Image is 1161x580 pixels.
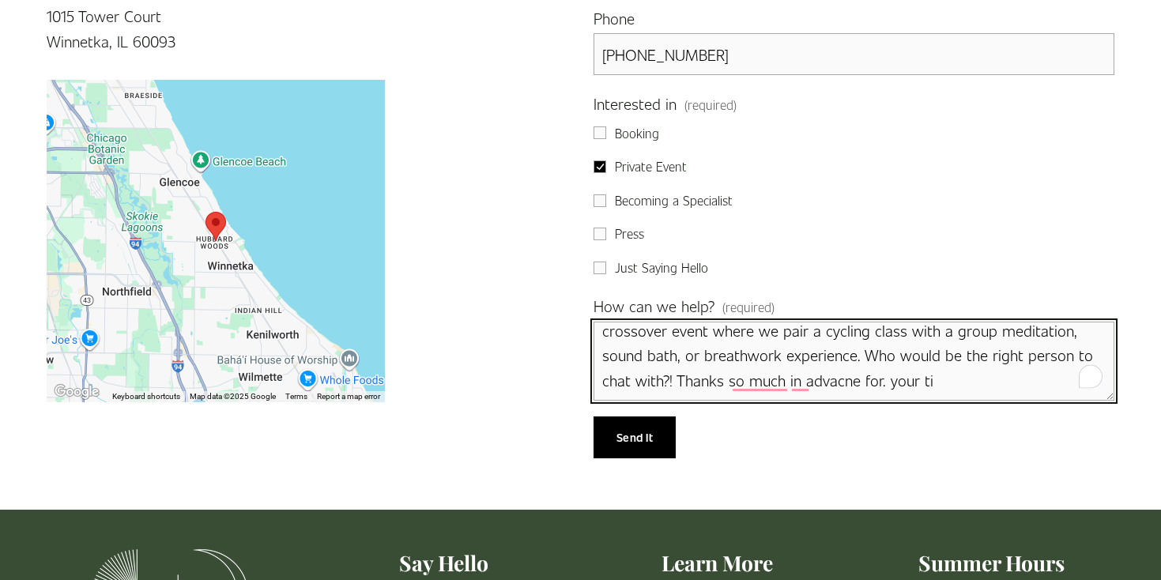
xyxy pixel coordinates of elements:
span: (required) [684,95,737,115]
h4: Learn More [594,548,841,577]
span: Map data ©2025 Google [190,392,276,401]
span: Phone [594,6,635,30]
a: 1015 Tower CourtWinnetka, IL 60093 [47,6,175,50]
button: Send ItSend It [594,416,675,458]
span: (required) [722,297,775,318]
input: Just Saying Hello [594,262,606,274]
h4: Summer Hours [868,548,1114,577]
input: Booking [594,126,606,139]
h4: Say Hello [320,548,567,577]
input: Becoming a Specialist [594,194,606,207]
a: Terms [285,392,307,401]
input: Private Event [594,160,606,173]
span: Interested in [594,91,677,115]
textarea: To enrich screen reader interactions, please activate Accessibility in Grammarly extension settings [594,322,1114,401]
span: Becoming a Specialist [615,190,733,211]
img: Google [51,382,103,402]
div: Sole + Luna Wellness 1015 Tower Court Winnetka, IL, 60093, United States [205,212,226,241]
span: Press [615,224,644,244]
button: Keyboard shortcuts [112,391,180,402]
a: Report a map error [317,392,380,401]
span: Send It [616,430,653,445]
input: Press [594,228,606,240]
a: Open this area in Google Maps (opens a new window) [51,382,103,402]
span: Booking [615,123,659,144]
span: How can we help? [594,293,714,318]
span: Private Event [615,156,687,177]
span: Just Saying Hello [615,258,708,278]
